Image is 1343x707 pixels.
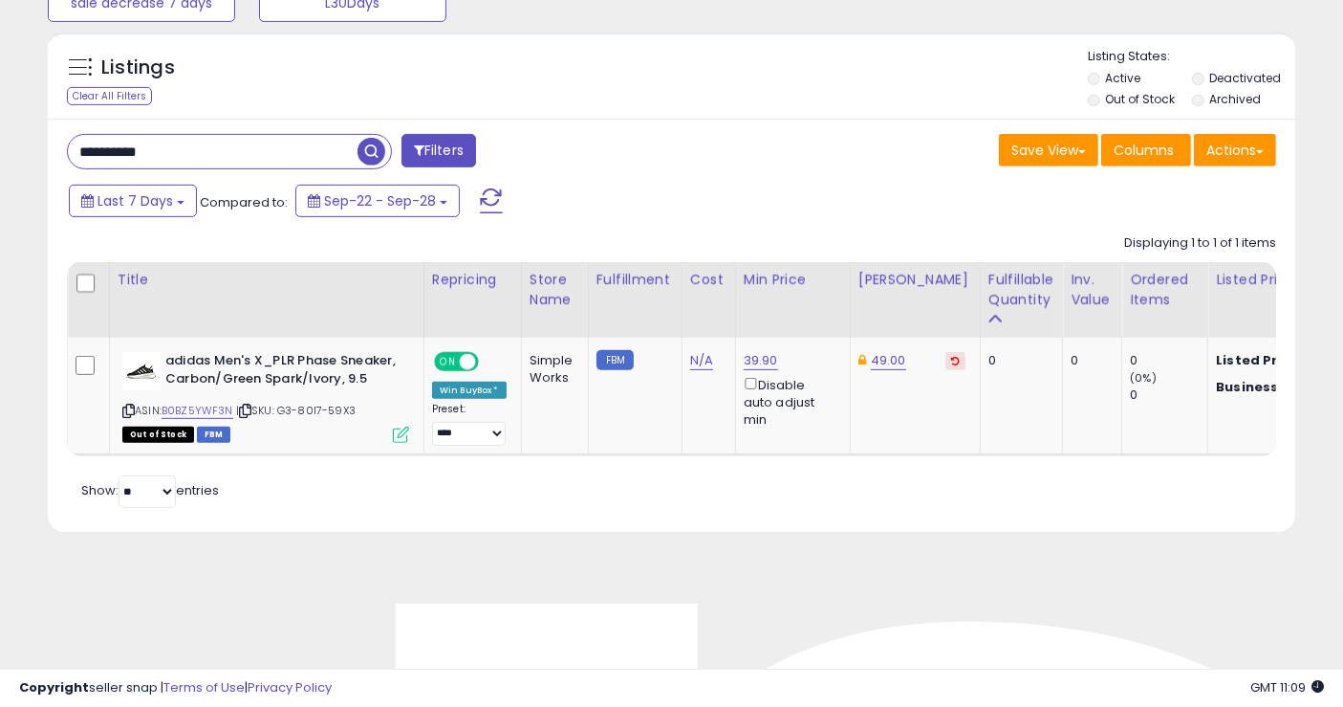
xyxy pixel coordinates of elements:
[1130,370,1157,386] small: (0%)
[69,185,197,217] button: Last 7 Days
[1114,141,1174,160] span: Columns
[476,354,507,370] span: OFF
[1088,48,1295,66] p: Listing States:
[596,270,674,290] div: Fulfillment
[1210,91,1262,107] label: Archived
[295,185,460,217] button: Sep-22 - Sep-28
[744,351,778,370] a: 39.90
[236,403,356,418] span: | SKU: G3-80I7-59X3
[530,270,580,310] div: Store Name
[432,382,507,399] div: Win BuyBox *
[871,351,906,370] a: 49.00
[97,191,173,210] span: Last 7 Days
[122,352,161,390] img: 3123pelEu7L._SL40_.jpg
[858,270,972,290] div: [PERSON_NAME]
[165,352,398,392] b: adidas Men's X_PLR Phase Sneaker, Carbon/Green Spark/Ivory, 9.5
[690,270,727,290] div: Cost
[122,352,409,441] div: ASIN:
[988,270,1054,310] div: Fulfillable Quantity
[436,354,460,370] span: ON
[118,270,416,290] div: Title
[1210,70,1282,86] label: Deactivated
[744,270,842,290] div: Min Price
[197,427,231,443] span: FBM
[1216,351,1303,369] b: Listed Price:
[1130,270,1200,310] div: Ordered Items
[122,427,194,443] span: All listings that are currently out of stock and unavailable for purchase on Amazon
[744,374,835,429] div: Disable auto adjust min
[1194,134,1276,166] button: Actions
[101,55,175,81] h5: Listings
[596,350,634,370] small: FBM
[1071,270,1114,310] div: Inv. value
[690,351,713,370] a: N/A
[200,193,288,211] span: Compared to:
[530,352,574,387] div: Simple Works
[1106,91,1176,107] label: Out of Stock
[1071,352,1107,369] div: 0
[324,191,436,210] span: Sep-22 - Sep-28
[432,270,513,290] div: Repricing
[1106,70,1141,86] label: Active
[67,87,152,105] div: Clear All Filters
[401,134,476,167] button: Filters
[1216,378,1321,396] b: Business Price:
[999,134,1098,166] button: Save View
[988,352,1048,369] div: 0
[1130,352,1207,369] div: 0
[432,403,507,445] div: Preset:
[1130,387,1207,404] div: 0
[81,481,219,499] span: Show: entries
[1124,234,1276,253] div: Displaying 1 to 1 of 1 items
[1101,134,1191,166] button: Columns
[162,403,233,419] a: B0BZ5YWF3N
